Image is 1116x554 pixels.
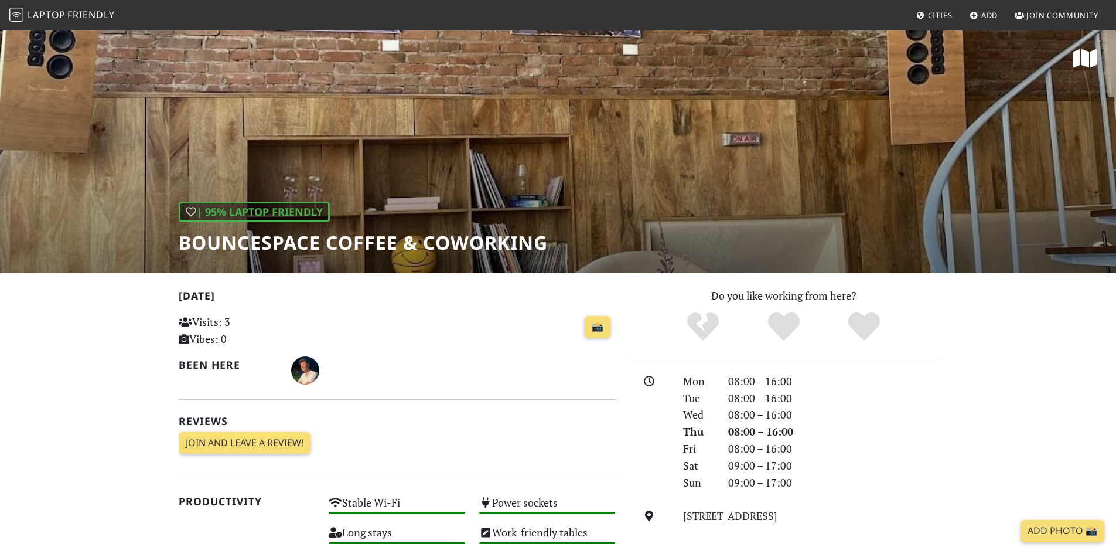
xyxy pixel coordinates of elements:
[743,311,824,343] div: Yes
[721,390,945,407] div: 08:00 – 16:00
[824,311,905,343] div: Definitely!
[676,423,721,440] div: Thu
[928,10,953,21] span: Cities
[179,202,330,222] div: | 95% Laptop Friendly
[981,10,998,21] span: Add
[67,8,114,21] span: Friendly
[676,457,721,474] div: Sat
[721,423,945,440] div: 08:00 – 16:00
[676,474,721,491] div: Sun
[322,523,472,553] div: Long stays
[179,359,278,371] h2: Been here
[179,495,315,508] h2: Productivity
[179,232,548,254] h1: BounceSpace Coffee & Coworking
[291,356,319,385] img: 6827-talha.jpg
[663,311,743,343] div: No
[721,440,945,457] div: 08:00 – 16:00
[676,440,721,457] div: Fri
[179,432,310,454] a: Join and leave a review!
[721,373,945,390] div: 08:00 – 16:00
[1026,10,1098,21] span: Join Community
[1010,5,1103,26] a: Join Community
[1021,520,1104,542] a: Add Photo 📸
[965,5,1003,26] a: Add
[9,8,23,22] img: LaptopFriendly
[676,373,721,390] div: Mon
[9,5,115,26] a: LaptopFriendly LaptopFriendly
[676,390,721,407] div: Tue
[179,290,616,307] h2: [DATE]
[721,406,945,423] div: 08:00 – 16:00
[676,406,721,423] div: Wed
[721,474,945,491] div: 09:00 – 17:00
[28,8,66,21] span: Laptop
[322,493,472,523] div: Stable Wi-Fi
[179,415,616,427] h2: Reviews
[179,314,315,348] p: Visits: 3 Vibes: 0
[630,287,938,304] p: Do you like working from here?
[721,457,945,474] div: 09:00 – 17:00
[683,509,777,523] a: [STREET_ADDRESS]
[291,362,319,376] span: Talha Şahin
[472,493,623,523] div: Power sockets
[585,316,610,338] a: 📸
[472,523,623,553] div: Work-friendly tables
[912,5,957,26] a: Cities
